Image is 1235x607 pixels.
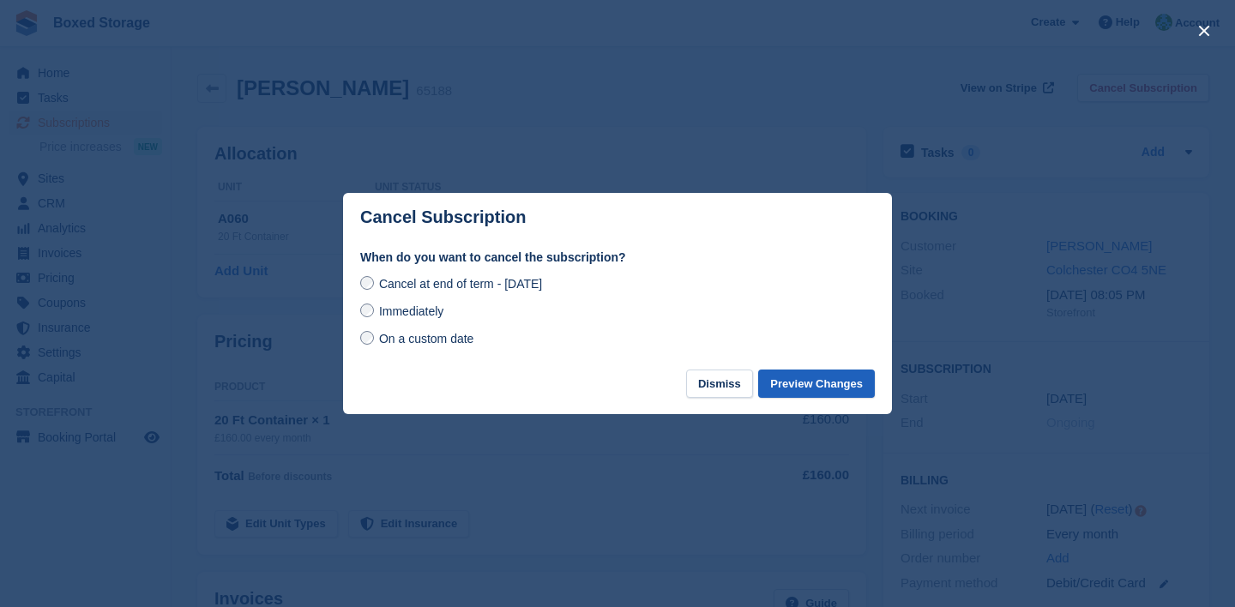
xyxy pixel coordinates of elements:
[360,207,526,227] p: Cancel Subscription
[360,249,875,267] label: When do you want to cancel the subscription?
[686,370,753,398] button: Dismiss
[1190,17,1218,45] button: close
[758,370,875,398] button: Preview Changes
[379,304,443,318] span: Immediately
[379,332,474,346] span: On a custom date
[379,277,542,291] span: Cancel at end of term - [DATE]
[360,276,374,290] input: Cancel at end of term - [DATE]
[360,303,374,317] input: Immediately
[360,331,374,345] input: On a custom date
